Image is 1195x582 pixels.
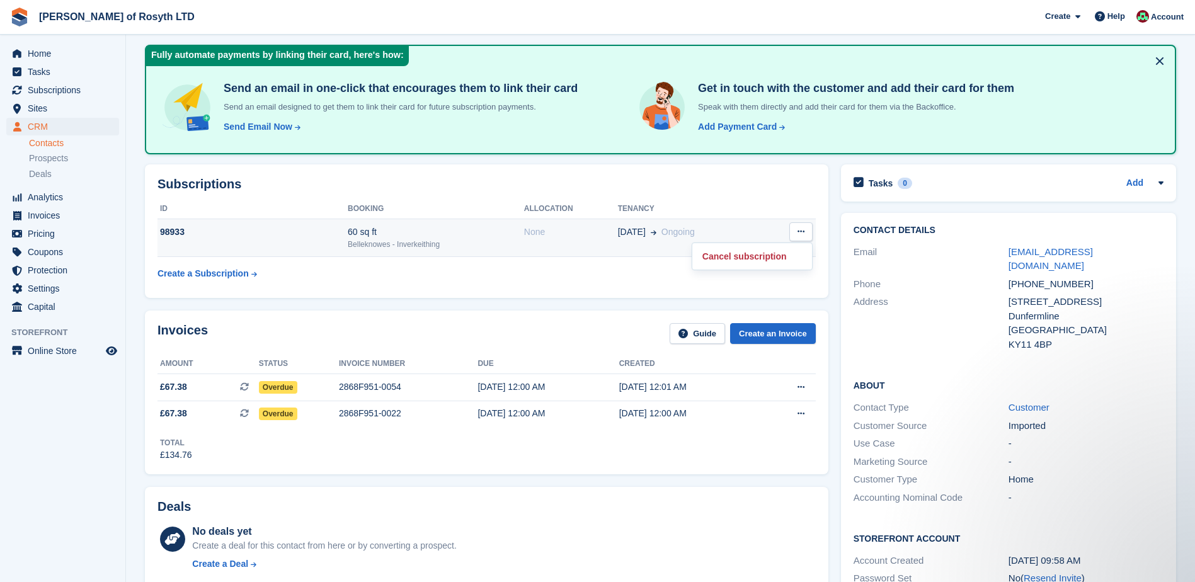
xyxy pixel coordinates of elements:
div: KY11 4BP [1009,338,1164,352]
div: 2868F951-0054 [339,380,478,394]
th: Allocation [524,199,618,219]
a: Preview store [104,343,119,358]
th: Created [619,354,760,374]
div: [PHONE_NUMBER] [1009,277,1164,292]
h2: Contact Details [854,225,1164,236]
span: Online Store [28,342,103,360]
div: [DATE] 12:01 AM [619,380,760,394]
div: 2868F951-0022 [339,407,478,420]
h2: Deals [157,499,191,514]
div: No deals yet [192,524,456,539]
h4: Get in touch with the customer and add their card for them [693,81,1014,96]
th: Invoice number [339,354,478,374]
a: [PERSON_NAME] of Rosyth LTD [34,6,200,27]
a: Add [1126,176,1143,191]
span: Subscriptions [28,81,103,99]
th: Tenancy [618,199,765,219]
span: Prospects [29,152,68,164]
span: Overdue [259,408,297,420]
span: Pricing [28,225,103,243]
span: Invoices [28,207,103,224]
h2: Storefront Account [854,532,1164,544]
div: Customer Type [854,472,1009,487]
div: Contact Type [854,401,1009,415]
span: £67.38 [160,407,187,420]
h2: Tasks [869,178,893,189]
a: menu [6,342,119,360]
span: Overdue [259,381,297,394]
span: Deals [29,168,52,180]
a: menu [6,261,119,279]
th: ID [157,199,348,219]
span: Analytics [28,188,103,206]
div: Use Case [854,437,1009,451]
span: Account [1151,11,1184,23]
a: Guide [670,323,725,344]
div: Fully automate payments by linking their card, here's how: [146,46,409,66]
div: Accounting Nominal Code [854,491,1009,505]
div: Imported [1009,419,1164,433]
div: [STREET_ADDRESS] [1009,295,1164,309]
th: Amount [157,354,259,374]
span: Protection [28,261,103,279]
span: £67.38 [160,380,187,394]
img: stora-icon-8386f47178a22dfd0bd8f6a31ec36ba5ce8667c1dd55bd0f319d3a0aa187defe.svg [10,8,29,26]
h2: About [854,379,1164,391]
div: - [1009,437,1164,451]
a: menu [6,280,119,297]
a: Add Payment Card [693,120,786,134]
div: Marketing Source [854,455,1009,469]
div: Create a Deal [192,557,248,571]
a: menu [6,118,119,135]
div: 98933 [157,225,348,239]
a: menu [6,225,119,243]
a: Create a Subscription [157,262,257,285]
div: [DATE] 12:00 AM [477,407,619,420]
p: Cancel subscription [697,248,807,265]
img: Anne Thomson [1136,10,1149,23]
div: None [524,225,618,239]
span: Help [1107,10,1125,23]
span: Settings [28,280,103,297]
span: Storefront [11,326,125,339]
div: Create a deal for this contact from here or by converting a prospect. [192,539,456,552]
p: Speak with them directly and add their card for them via the Backoffice. [693,101,1014,113]
img: send-email-b5881ef4c8f827a638e46e229e590028c7e36e3a6c99d2365469aff88783de13.svg [161,81,214,134]
a: menu [6,188,119,206]
a: [EMAIL_ADDRESS][DOMAIN_NAME] [1009,246,1093,271]
div: [DATE] 09:58 AM [1009,554,1164,568]
p: Send an email designed to get them to link their card for future subscription payments. [219,101,578,113]
a: Contacts [29,137,119,149]
div: [DATE] 12:00 AM [477,380,619,394]
a: menu [6,100,119,117]
div: 60 sq ft [348,225,524,239]
a: menu [6,45,119,62]
th: Booking [348,199,524,219]
div: Customer Source [854,419,1009,433]
a: menu [6,63,119,81]
a: Customer [1009,402,1049,413]
span: Create [1045,10,1070,23]
a: Prospects [29,152,119,165]
span: CRM [28,118,103,135]
span: Ongoing [661,227,695,237]
h4: Send an email in one-click that encourages them to link their card [219,81,578,96]
div: Email [854,245,1009,273]
span: Coupons [28,243,103,261]
th: Status [259,354,339,374]
a: Deals [29,168,119,181]
a: menu [6,243,119,261]
span: Sites [28,100,103,117]
div: Phone [854,277,1009,292]
span: [DATE] [618,225,646,239]
a: menu [6,81,119,99]
div: Total [160,437,192,448]
th: Due [477,354,619,374]
h2: Subscriptions [157,177,816,191]
a: menu [6,207,119,224]
div: Account Created [854,554,1009,568]
h2: Invoices [157,323,208,344]
div: Create a Subscription [157,267,249,280]
div: [GEOGRAPHIC_DATA] [1009,323,1164,338]
a: Create a Deal [192,557,456,571]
